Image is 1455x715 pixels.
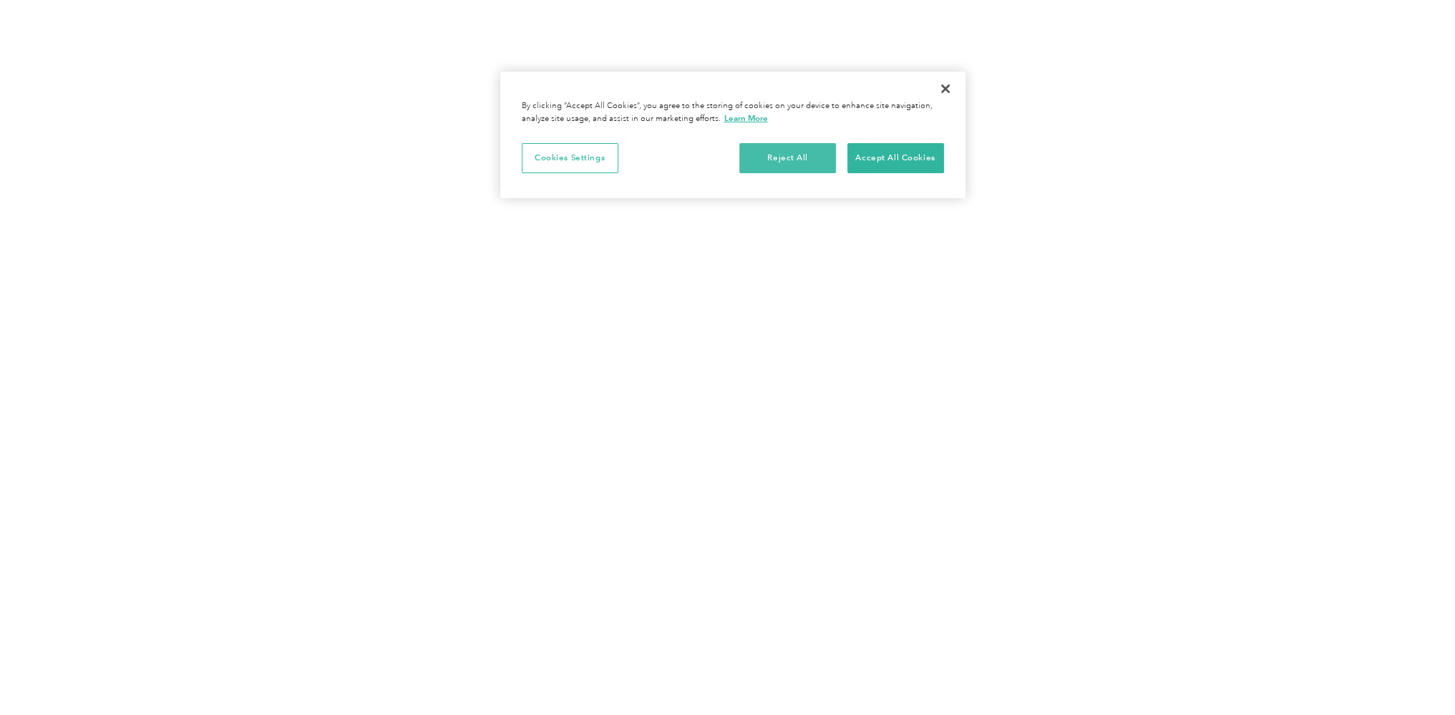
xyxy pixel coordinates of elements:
a: More information about your privacy, opens in a new tab [724,113,768,123]
button: Reject All [739,143,836,173]
button: Accept All Cookies [847,143,944,173]
button: Close [930,73,961,104]
div: By clicking “Accept All Cookies”, you agree to the storing of cookies on your device to enhance s... [522,100,944,125]
div: Cookie banner [500,72,965,198]
button: Cookies Settings [522,143,618,173]
div: Privacy [500,72,965,198]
